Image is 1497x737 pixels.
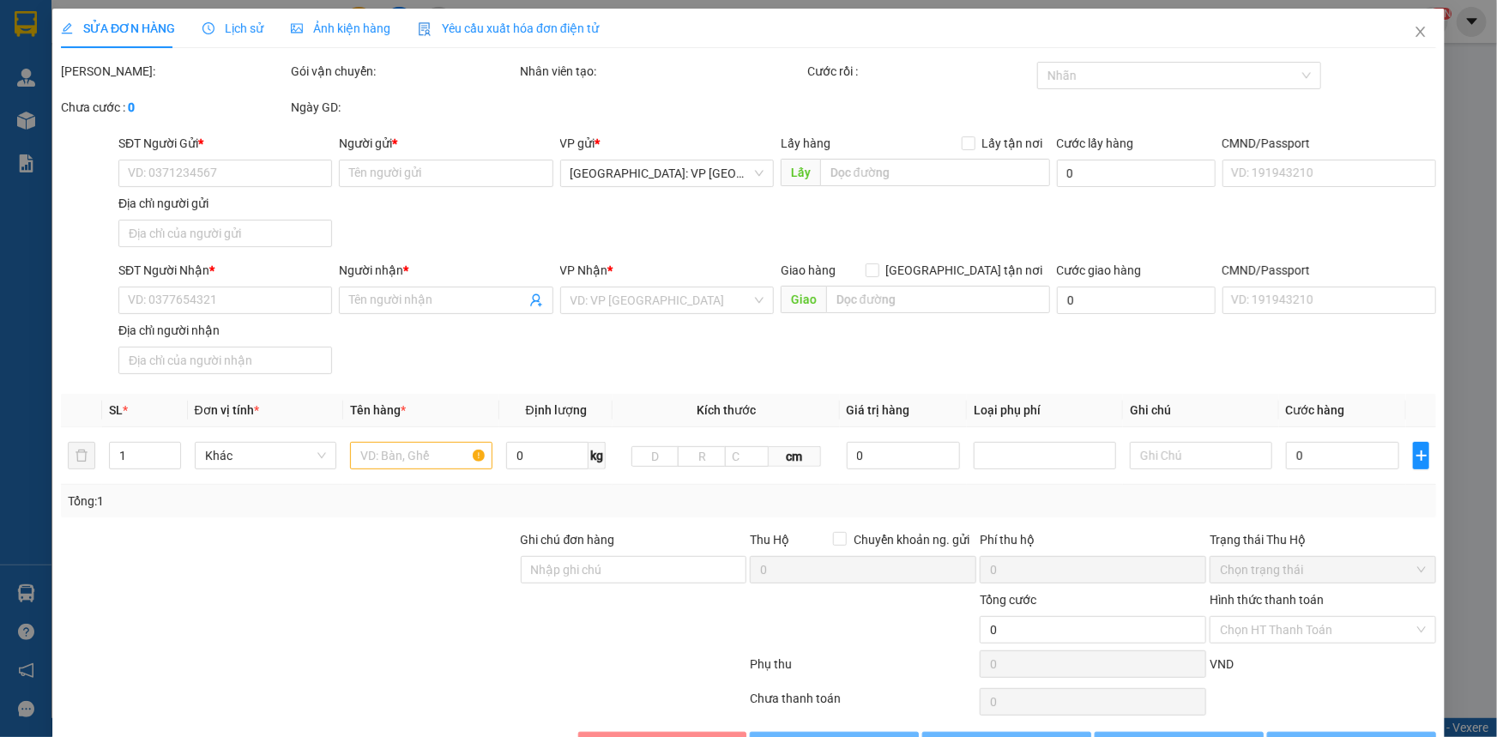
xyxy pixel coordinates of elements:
[1210,657,1234,671] span: VND
[807,62,1034,81] div: Cước rồi :
[205,443,327,468] span: Khác
[560,263,608,277] span: VP Nhận
[1286,403,1345,417] span: Cước hàng
[521,62,805,81] div: Nhân viên tạo:
[1414,25,1428,39] span: close
[195,403,259,417] span: Đơn vị tính
[61,22,73,34] span: edit
[61,21,175,35] span: SỬA ĐƠN HÀNG
[749,655,979,685] div: Phụ thu
[1057,287,1216,314] input: Cước giao hàng
[418,22,432,36] img: icon
[339,134,552,153] div: Người gửi
[110,403,124,417] span: SL
[128,100,135,114] b: 0
[339,261,552,280] div: Người nhận
[1414,449,1428,462] span: plus
[980,530,1206,556] div: Phí thu hộ
[1123,394,1279,427] th: Ghi chú
[350,403,406,417] span: Tên hàng
[781,263,836,277] span: Giao hàng
[291,98,517,117] div: Ngày GD:
[118,347,332,374] input: Địa chỉ của người nhận
[166,457,177,468] span: down
[769,446,821,467] span: cm
[781,286,826,313] span: Giao
[679,446,727,467] input: R
[560,134,774,153] div: VP gửi
[161,443,180,456] span: Increase Value
[781,136,830,150] span: Lấy hàng
[61,62,287,81] div: [PERSON_NAME]:
[1222,261,1436,280] div: CMND/Passport
[1222,134,1436,153] div: CMND/Passport
[750,533,789,547] span: Thu Hộ
[570,160,764,186] span: Quảng Ngãi: VP Trường Chinh
[820,159,1050,186] input: Dọc đường
[118,134,332,153] div: SĐT Người Gửi
[521,533,615,547] label: Ghi chú đơn hàng
[291,62,517,81] div: Gói vận chuyển:
[1057,263,1142,277] label: Cước giao hàng
[1130,442,1272,469] input: Ghi Chú
[697,403,756,417] span: Kích thước
[749,689,979,719] div: Chưa thanh toán
[1397,9,1445,57] button: Close
[1057,160,1216,187] input: Cước lấy hàng
[1413,442,1429,469] button: plus
[68,492,578,510] div: Tổng: 1
[202,22,214,34] span: clock-circle
[61,98,287,117] div: Chưa cước :
[118,220,332,247] input: Địa chỉ của người gửi
[725,446,768,467] input: C
[118,321,332,340] div: Địa chỉ người nhận
[980,593,1036,607] span: Tổng cước
[1220,557,1426,583] span: Chọn trạng thái
[350,442,492,469] input: VD: Bàn, Ghế
[202,21,263,35] span: Lịch sử
[847,530,976,549] span: Chuyển khoản ng. gửi
[631,446,679,467] input: D
[291,22,303,34] span: picture
[589,442,606,469] span: kg
[1210,593,1324,607] label: Hình thức thanh toán
[166,445,177,456] span: up
[879,261,1050,280] span: [GEOGRAPHIC_DATA] tận nơi
[1210,530,1436,549] div: Trạng thái Thu Hộ
[161,456,180,468] span: Decrease Value
[526,403,587,417] span: Định lượng
[418,21,599,35] span: Yêu cầu xuất hóa đơn điện tử
[975,134,1050,153] span: Lấy tận nơi
[1057,136,1134,150] label: Cước lấy hàng
[118,194,332,213] div: Địa chỉ người gửi
[118,261,332,280] div: SĐT Người Nhận
[967,394,1123,427] th: Loại phụ phí
[521,556,747,583] input: Ghi chú đơn hàng
[847,403,910,417] span: Giá trị hàng
[291,21,390,35] span: Ảnh kiện hàng
[826,286,1050,313] input: Dọc đường
[68,442,95,469] button: delete
[781,159,820,186] span: Lấy
[529,293,543,307] span: user-add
